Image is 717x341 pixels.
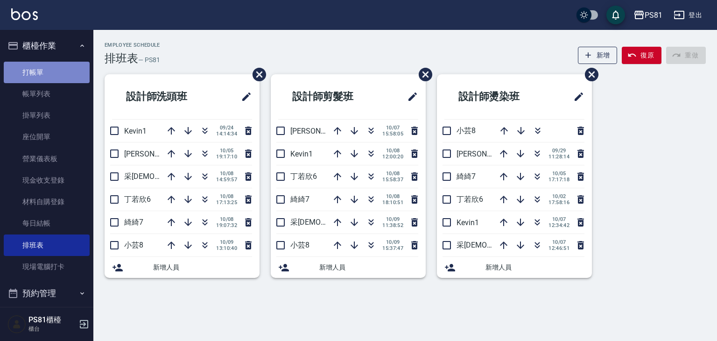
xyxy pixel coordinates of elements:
button: 報表及分析 [4,305,90,330]
span: 14:59:57 [216,177,237,183]
div: 新增人員 [437,257,592,278]
span: 12:46:51 [548,245,569,251]
span: 10/09 [216,239,237,245]
span: 17:13:25 [216,199,237,206]
span: 10/08 [382,193,403,199]
span: Kevin1 [124,127,147,135]
span: 10/05 [548,170,569,177]
a: 掛單列表 [4,105,90,126]
span: 刪除班表 [412,61,434,88]
span: 丁若欣6 [457,195,483,204]
span: 15:37:47 [382,245,403,251]
span: 新增人員 [153,263,252,272]
a: 打帳單 [4,62,90,83]
a: 每日結帳 [4,213,90,234]
span: 小芸8 [457,126,476,135]
span: 11:28:14 [548,154,569,160]
span: Kevin1 [290,149,313,158]
span: 10/09 [382,239,403,245]
h5: PS81櫃檯 [28,315,76,325]
h2: 設計師剪髮班 [278,80,384,114]
button: save [606,6,625,24]
span: [PERSON_NAME]3 [124,149,184,158]
span: 17:17:18 [548,177,569,183]
h2: 設計師洗頭班 [112,80,218,114]
a: 營業儀表板 [4,148,90,170]
span: 刪除班表 [246,61,267,88]
span: 19:17:10 [216,154,237,160]
span: 修改班表的標題 [401,85,418,108]
span: 12:00:20 [382,154,403,160]
span: 13:10:40 [216,245,237,251]
button: 新增 [578,47,618,64]
span: 10/08 [216,193,237,199]
h6: — PS81 [138,55,160,65]
button: PS81 [630,6,666,25]
span: 10/08 [382,170,403,177]
span: 小芸8 [290,241,309,249]
a: 排班表 [4,234,90,256]
span: 10/08 [216,216,237,222]
span: 14:14:34 [216,131,237,137]
span: 09/24 [216,125,237,131]
span: 11:38:52 [382,222,403,228]
h2: Employee Schedule [105,42,160,48]
span: 丁若欣6 [124,195,151,204]
button: 預約管理 [4,281,90,305]
h3: 排班表 [105,52,138,65]
span: 新增人員 [319,263,418,272]
span: 10/08 [382,148,403,154]
span: 19:07:32 [216,222,237,228]
span: 15:58:37 [382,177,403,183]
span: 修改班表的標題 [568,85,584,108]
span: 綺綺7 [457,172,476,181]
span: 刪除班表 [578,61,600,88]
span: 綺綺7 [290,195,309,204]
span: 小芸8 [124,241,143,249]
button: 復原 [622,47,661,64]
span: [PERSON_NAME]3 [290,127,351,135]
h2: 設計師燙染班 [444,80,550,114]
span: Kevin1 [457,218,479,227]
a: 座位開單 [4,126,90,148]
img: Person [7,315,26,334]
span: 采[DEMOGRAPHIC_DATA]2 [457,241,545,249]
span: 10/07 [548,239,569,245]
span: 綺綺7 [124,218,143,227]
span: 09/29 [548,148,569,154]
span: 10/02 [548,193,569,199]
span: 修改班表的標題 [235,85,252,108]
span: 15:58:05 [382,131,403,137]
span: 丁若欣6 [290,172,317,181]
span: 采[DEMOGRAPHIC_DATA]2 [290,218,379,227]
img: Logo [11,8,38,20]
a: 帳單列表 [4,83,90,105]
button: 登出 [670,7,706,24]
div: 新增人員 [271,257,426,278]
span: 10/05 [216,148,237,154]
div: PS81 [645,9,662,21]
span: 10/09 [382,216,403,222]
span: 采[DEMOGRAPHIC_DATA]2 [124,172,213,181]
span: [PERSON_NAME]3 [457,149,517,158]
span: 12:34:42 [548,222,569,228]
a: 現金收支登錄 [4,170,90,191]
span: 17:58:16 [548,199,569,206]
a: 現場電腦打卡 [4,256,90,277]
button: 櫃檯作業 [4,34,90,58]
span: 10/07 [382,125,403,131]
span: 10/07 [548,216,569,222]
span: 新增人員 [485,263,584,272]
p: 櫃台 [28,325,76,333]
div: 新增人員 [105,257,260,278]
span: 10/08 [216,170,237,177]
a: 材料自購登錄 [4,191,90,213]
span: 18:10:51 [382,199,403,206]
